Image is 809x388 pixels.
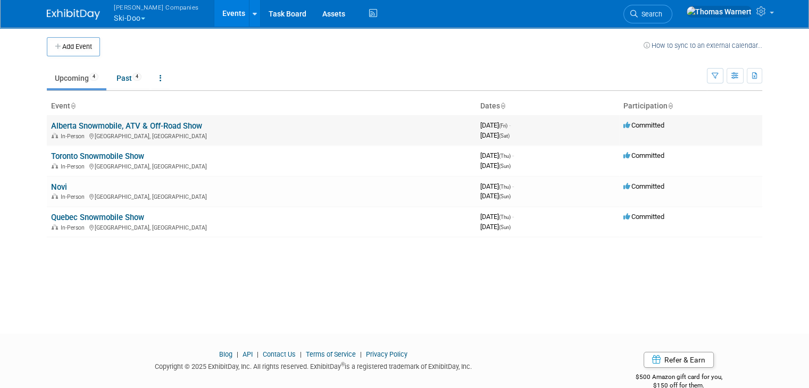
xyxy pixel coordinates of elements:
[499,133,510,139] span: (Sat)
[254,350,261,358] span: |
[109,68,149,88] a: Past4
[668,102,673,110] a: Sort by Participation Type
[644,41,762,49] a: How to sync to an external calendar...
[480,162,511,170] span: [DATE]
[47,68,106,88] a: Upcoming4
[623,5,672,23] a: Search
[51,121,202,131] a: Alberta Snowmobile, ATV & Off-Road Show
[623,121,664,129] span: Committed
[263,350,296,358] a: Contact Us
[61,193,88,200] span: In-Person
[219,350,232,358] a: Blog
[47,359,579,372] div: Copyright © 2025 ExhibitDay, Inc. All rights reserved. ExhibitDay is a registered trademark of Ex...
[366,350,407,358] a: Privacy Policy
[70,102,76,110] a: Sort by Event Name
[480,213,514,221] span: [DATE]
[619,97,762,115] th: Participation
[357,350,364,358] span: |
[512,151,514,159] span: -
[480,151,514,159] span: [DATE]
[480,121,511,129] span: [DATE]
[132,73,141,81] span: 4
[89,73,98,81] span: 4
[499,184,511,190] span: (Thu)
[499,153,511,159] span: (Thu)
[51,213,144,222] a: Quebec Snowmobile Show
[638,10,662,18] span: Search
[47,37,100,56] button: Add Event
[500,102,505,110] a: Sort by Start Date
[480,223,511,231] span: [DATE]
[480,131,510,139] span: [DATE]
[243,350,253,358] a: API
[499,214,511,220] span: (Thu)
[61,133,88,140] span: In-Person
[52,163,58,168] img: In-Person Event
[476,97,619,115] th: Dates
[623,182,664,190] span: Committed
[52,133,58,138] img: In-Person Event
[512,182,514,190] span: -
[114,2,199,13] span: [PERSON_NAME] Companies
[51,162,472,170] div: [GEOGRAPHIC_DATA], [GEOGRAPHIC_DATA]
[52,193,58,199] img: In-Person Event
[499,224,511,230] span: (Sun)
[686,6,752,18] img: Thomas Warnert
[623,213,664,221] span: Committed
[51,131,472,140] div: [GEOGRAPHIC_DATA], [GEOGRAPHIC_DATA]
[480,182,514,190] span: [DATE]
[623,151,664,159] span: Committed
[47,97,476,115] th: Event
[61,163,88,170] span: In-Person
[499,123,507,129] span: (Fri)
[509,121,511,129] span: -
[297,350,304,358] span: |
[499,193,511,199] span: (Sun)
[341,361,345,367] sup: ®
[51,182,67,192] a: Novi
[306,350,356,358] a: Terms of Service
[644,352,714,368] a: Refer & Earn
[52,224,58,230] img: In-Person Event
[234,350,241,358] span: |
[51,192,472,200] div: [GEOGRAPHIC_DATA], [GEOGRAPHIC_DATA]
[480,192,511,200] span: [DATE]
[499,163,511,169] span: (Sun)
[47,9,100,20] img: ExhibitDay
[61,224,88,231] span: In-Person
[51,151,144,161] a: Toronto Snowmobile Show
[512,213,514,221] span: -
[51,223,472,231] div: [GEOGRAPHIC_DATA], [GEOGRAPHIC_DATA]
